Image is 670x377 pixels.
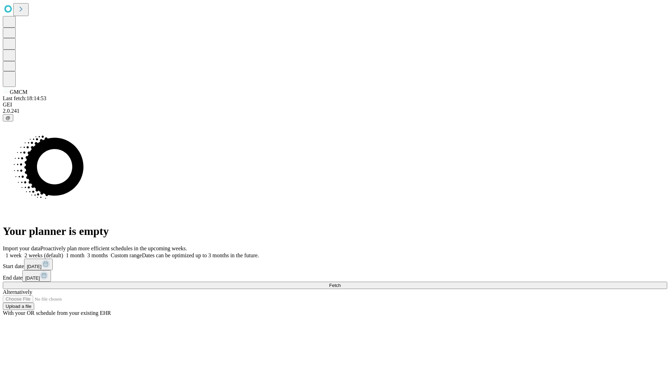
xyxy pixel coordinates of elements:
[6,252,22,258] span: 1 week
[3,310,111,316] span: With your OR schedule from your existing EHR
[24,252,63,258] span: 2 weeks (default)
[25,275,40,281] span: [DATE]
[10,89,28,95] span: GMCM
[142,252,259,258] span: Dates can be optimized up to 3 months in the future.
[329,283,341,288] span: Fetch
[3,245,40,251] span: Import your data
[24,259,53,270] button: [DATE]
[40,245,187,251] span: Proactively plan more efficient schedules in the upcoming weeks.
[111,252,142,258] span: Custom range
[3,259,667,270] div: Start date
[87,252,108,258] span: 3 months
[3,114,13,121] button: @
[22,270,51,282] button: [DATE]
[3,303,34,310] button: Upload a file
[66,252,84,258] span: 1 month
[3,102,667,108] div: GEI
[3,225,667,238] h1: Your planner is empty
[3,289,32,295] span: Alternatively
[3,270,667,282] div: End date
[3,108,667,114] div: 2.0.241
[3,95,46,101] span: Last fetch: 18:14:53
[27,264,42,269] span: [DATE]
[6,115,10,120] span: @
[3,282,667,289] button: Fetch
